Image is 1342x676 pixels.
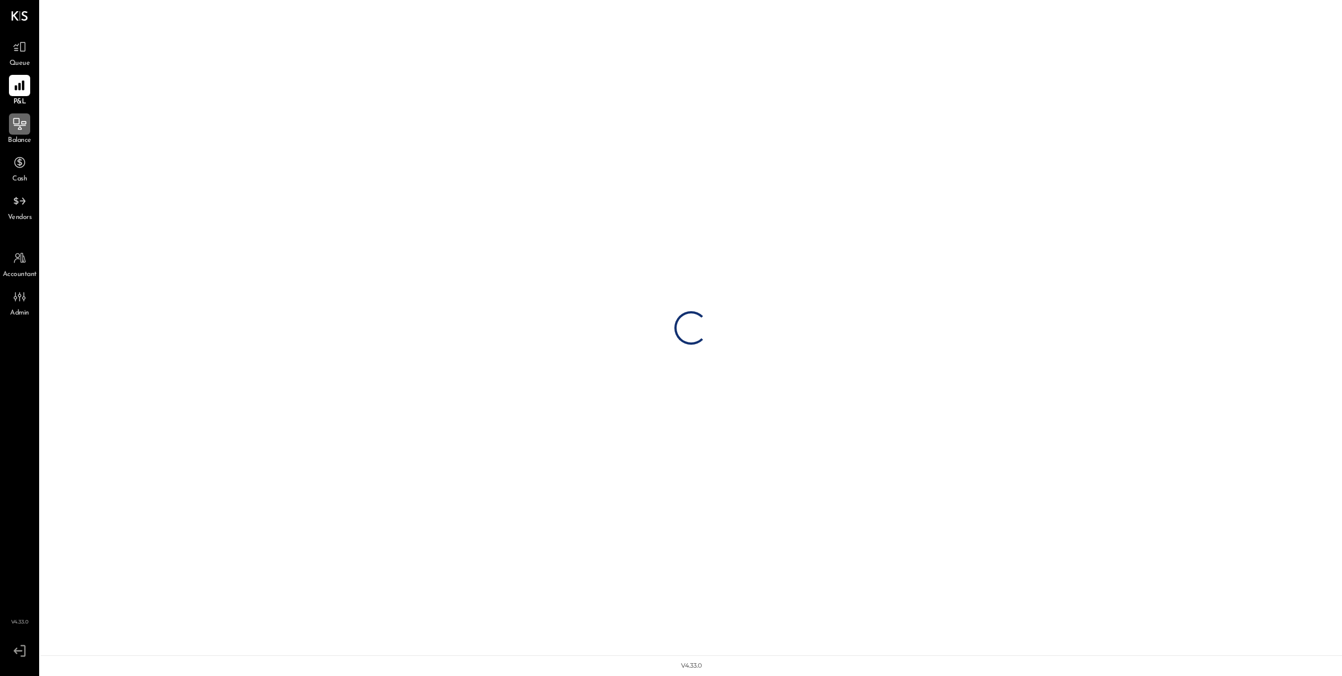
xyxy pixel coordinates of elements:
a: Admin [1,286,39,318]
a: Vendors [1,191,39,223]
span: Queue [10,59,30,69]
a: Accountant [1,247,39,280]
a: P&L [1,75,39,107]
span: Accountant [3,270,37,280]
a: Queue [1,36,39,69]
div: v 4.33.0 [681,661,702,670]
span: P&L [13,97,26,107]
span: Admin [10,308,29,318]
a: Balance [1,113,39,146]
span: Cash [12,174,27,184]
span: Vendors [8,213,32,223]
span: Balance [8,136,31,146]
a: Cash [1,152,39,184]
